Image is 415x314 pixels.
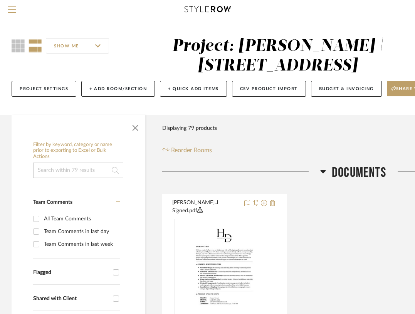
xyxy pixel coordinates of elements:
span: Team Comments [33,200,72,205]
div: Project: [PERSON_NAME] | [STREET_ADDRESS] [172,38,384,74]
button: + Add Room/Section [81,81,155,97]
input: Search within 79 results [33,163,123,178]
button: + Quick Add Items [160,81,227,97]
button: Close [128,119,143,134]
span: Documents [332,165,386,181]
button: Budget & Invoicing [311,81,382,97]
div: Shared with Client [33,296,109,302]
div: Team Comments in last day [44,225,118,238]
div: Flagged [33,269,109,276]
span: Reorder Rooms [171,146,212,155]
div: Displaying 79 products [162,121,217,136]
h6: Filter by keyword, category or name prior to exporting to Excel or Bulk Actions [33,142,123,160]
div: All Team Comments [44,213,118,225]
button: CSV Product Import [232,81,306,97]
div: Team Comments in last week [44,238,118,250]
button: Reorder Rooms [162,146,212,155]
button: [PERSON_NAME]..l Signed.pdf [172,199,239,215]
button: Project Settings [12,81,76,97]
